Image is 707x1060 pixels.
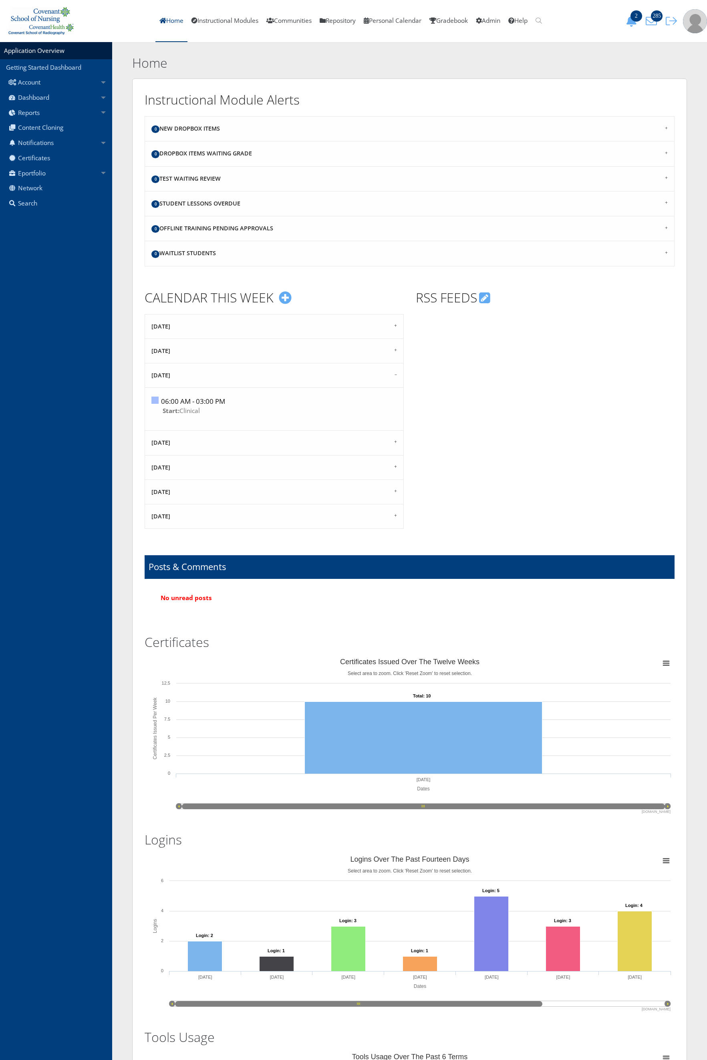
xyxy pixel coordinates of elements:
[341,975,355,979] text: [DATE]
[145,91,675,109] h2: Instructional Module Alerts
[643,15,663,27] button: 285
[416,289,675,307] h2: RSS FEEDS
[152,919,158,933] text: Logins
[198,975,212,979] text: [DATE]
[132,54,563,72] h2: Home
[161,938,163,943] text: 2
[151,125,159,133] span: 0
[268,948,280,953] tspan: Login
[4,46,64,55] a: Application Overview
[643,16,663,25] a: 285
[151,225,159,233] span: 0
[270,975,284,979] text: [DATE]
[151,150,159,158] span: 0
[151,439,397,447] h4: [DATE]
[168,771,170,776] text: 0
[423,693,431,698] tspan: : 10
[411,948,423,953] tspan: Login
[152,697,158,760] tspan: Certificates Issued Per Week
[485,975,499,979] text: [DATE]
[151,200,159,208] span: 0
[151,200,668,208] h4: Student Lessons Overdue
[554,918,566,923] tspan: Login
[161,908,163,913] text: 4
[151,512,397,520] h4: [DATE]
[165,699,170,703] text: 10
[151,175,159,183] span: 0
[151,249,668,258] h4: Waitlist Students
[149,560,226,573] h1: Posts & Comments
[145,1028,675,1046] h2: Tools Usage
[161,394,237,406] div: 06:00 AM - 03:00 PM
[413,975,427,979] text: [DATE]
[417,777,431,782] text: [DATE]
[348,671,472,676] tspan: Select area to zoom. Click 'Reset Zoom' to reset selection.
[414,983,426,989] text: Dates
[494,888,500,893] tspan: : 5
[339,918,351,923] tspan: Login
[168,735,170,740] text: 5
[153,585,675,611] div: No unread posts
[151,347,397,355] h4: [DATE]
[151,250,159,258] span: 0
[145,289,404,307] h2: CALENDAR THIS WEEK
[413,693,423,698] tspan: Total
[145,831,675,849] h2: Logins
[625,903,637,908] tspan: Login
[637,903,643,908] tspan: : 4
[151,488,397,496] h4: [DATE]
[280,948,285,953] tspan: : 1
[628,975,642,979] text: [DATE]
[151,371,397,379] h4: [DATE]
[161,968,163,973] text: 0
[642,810,671,814] text: [DOMAIN_NAME]
[159,407,200,415] a: Start:Clinical
[196,933,208,938] tspan: Login
[630,10,642,22] span: 2
[423,948,428,953] tspan: : 1
[350,855,469,863] tspan: Logins Over The Past Fourteen Days
[482,888,494,893] tspan: Login
[164,717,170,721] text: 7.5
[351,918,357,923] tspan: : 3
[417,786,429,792] text: Dates
[623,15,643,27] button: 2
[340,658,479,666] tspan: Certificates Issued Over The Twelve Weeks
[651,10,663,22] span: 285
[348,868,472,874] tspan: Select area to zoom. Click 'Reset Zoom' to reset selection.
[151,149,668,158] h4: Dropbox Items Waiting Grade
[151,322,397,330] h4: [DATE]
[145,633,675,651] h2: Certificates
[279,291,292,304] i: Create Event
[683,9,707,33] img: user-profile-default-picture.png
[556,975,570,979] text: [DATE]
[151,125,668,133] h4: New Dropbox Items
[208,933,213,938] tspan: : 2
[642,1007,671,1011] text: [DOMAIN_NAME]
[162,681,170,685] text: 12.5
[161,878,163,883] text: 6
[151,224,668,233] h4: Offline Training Pending Approvals
[623,16,643,25] a: 2
[163,407,179,415] b: Start:
[151,175,668,183] h4: Test Waiting Review
[164,753,170,758] text: 2.5
[566,918,571,923] tspan: : 3
[151,463,397,472] h4: [DATE]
